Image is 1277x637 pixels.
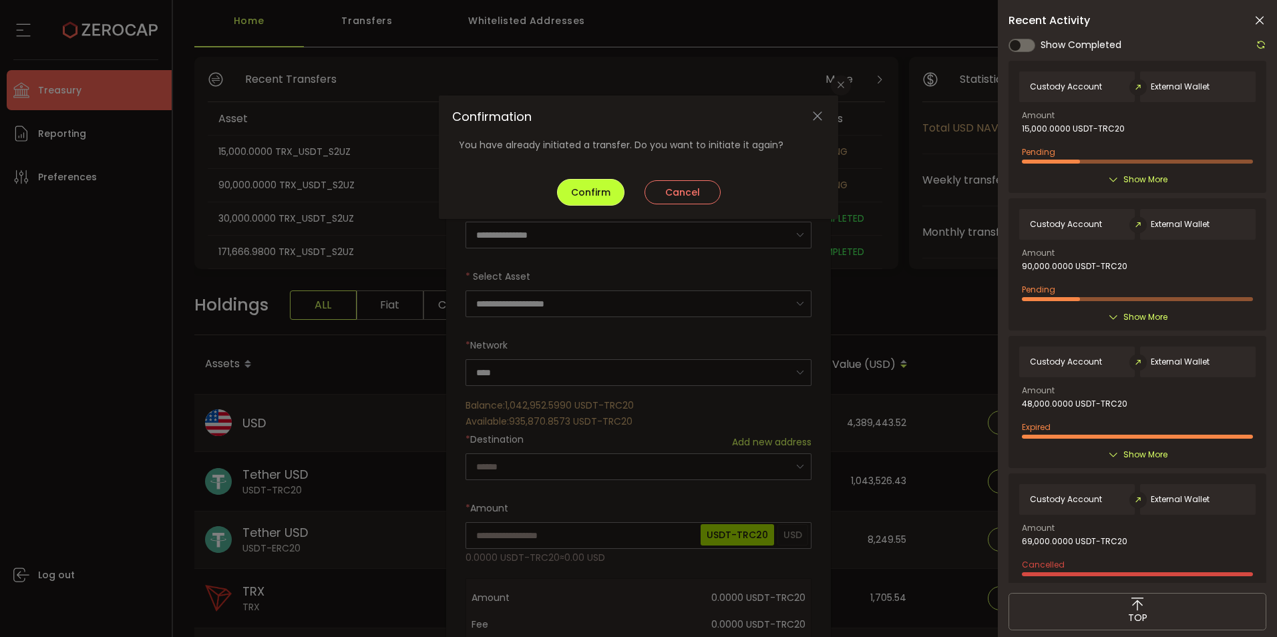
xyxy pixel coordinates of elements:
span: Confirm [571,186,610,199]
span: Amount [1022,112,1055,120]
span: Show Completed [1041,38,1121,52]
span: Show More [1123,173,1167,186]
span: External Wallet [1151,82,1210,91]
span: Show More [1123,448,1167,461]
button: Confirm [557,179,624,206]
span: Amount [1022,524,1055,532]
iframe: Chat Widget [1210,573,1277,637]
span: Custody Account [1030,220,1102,229]
div: Confirmation [439,95,838,219]
span: Custody Account [1030,82,1102,91]
span: Pending [1022,146,1055,158]
span: Custody Account [1030,357,1102,367]
span: Pending [1022,284,1055,295]
span: Expired [1022,421,1051,433]
span: Custody Account [1030,495,1102,504]
button: Close [810,109,825,124]
span: External Wallet [1151,495,1210,504]
span: Confirmation [452,109,532,125]
span: TOP [1128,611,1147,625]
span: Cancelled [1022,559,1065,570]
span: External Wallet [1151,357,1210,367]
span: 90,000.0000 USDT-TRC20 [1022,262,1127,271]
span: External Wallet [1151,220,1210,229]
span: Amount [1022,387,1055,395]
span: Show More [1123,310,1167,324]
span: Cancel [665,186,700,199]
span: 48,000.0000 USDT-TRC20 [1022,399,1127,409]
span: 69,000.0000 USDT-TRC20 [1022,537,1127,546]
span: 15,000.0000 USDT-TRC20 [1022,124,1125,134]
button: Cancel [645,180,721,204]
span: Recent Activity [1009,15,1090,26]
span: You have already initiated a transfer. Do you want to initiate it again? [459,138,783,152]
span: Amount [1022,249,1055,257]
